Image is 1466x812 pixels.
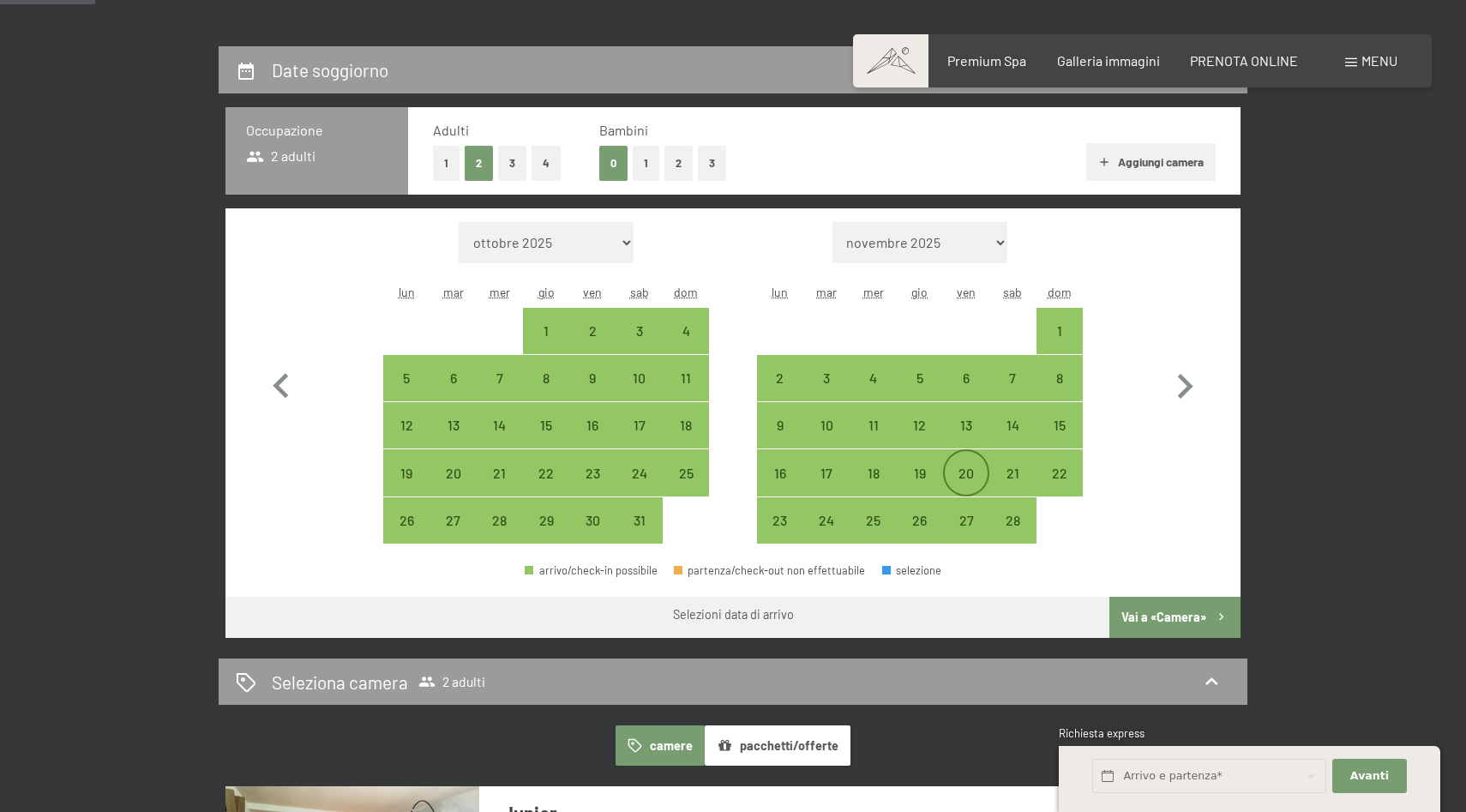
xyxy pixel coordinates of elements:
[477,402,523,448] div: arrivo/check-in possibile
[991,514,1034,556] div: 28
[616,355,663,401] div: arrivo/check-in possibile
[663,402,709,448] div: arrivo/check-in possibile
[945,466,988,509] div: 20
[399,285,415,299] abbr: lunedì
[1038,466,1081,509] div: 22
[477,355,523,401] div: Wed Jan 07 2026
[943,355,989,401] div: Fri Feb 06 2026
[805,418,848,461] div: 10
[1036,402,1083,448] div: arrivo/check-in possibile
[897,402,943,448] div: arrivo/check-in possibile
[757,449,803,496] div: arrivo/check-in possibile
[616,308,663,354] div: Sat Jan 03 2026
[897,497,943,544] div: Thu Feb 26 2026
[616,449,663,496] div: Sat Jan 24 2026
[1361,52,1397,69] span: Menu
[989,355,1036,401] div: arrivo/check-in possibile
[945,418,988,461] div: 13
[571,418,614,461] div: 16
[673,606,794,623] div: Selezioni data di arrivo
[991,418,1034,461] div: 14
[385,418,428,461] div: 12
[525,565,658,576] div: arrivo/check-in possibile
[851,371,894,414] div: 4
[477,402,523,448] div: Wed Jan 14 2026
[571,466,614,509] div: 23
[1086,143,1216,181] button: Aggiungi camera
[1038,371,1081,414] div: 8
[1038,418,1081,461] div: 15
[616,725,705,765] button: camere
[803,497,850,544] div: Tue Feb 24 2026
[430,355,476,401] div: arrivo/check-in possibile
[525,324,568,367] div: 1
[897,402,943,448] div: Thu Feb 12 2026
[430,449,476,496] div: Tue Jan 20 2026
[705,725,850,765] button: pacchetti/offerte
[616,449,663,496] div: arrivo/check-in possibile
[850,449,896,496] div: arrivo/check-in possibile
[433,146,460,181] button: 1
[571,514,614,556] div: 30
[525,371,568,414] div: 8
[569,402,616,448] div: Fri Jan 16 2026
[630,285,649,299] abbr: sabato
[759,514,802,556] div: 23
[618,514,661,556] div: 31
[898,371,941,414] div: 5
[433,122,469,138] span: Adulti
[943,449,989,496] div: arrivo/check-in possibile
[490,285,510,299] abbr: mercoledì
[571,324,614,367] div: 2
[1350,768,1389,784] span: Avanti
[945,371,988,414] div: 6
[246,147,315,165] span: 2 adulti
[498,146,526,181] button: 3
[477,355,523,401] div: arrivo/check-in possibile
[385,466,428,509] div: 19
[850,402,896,448] div: arrivo/check-in possibile
[803,449,850,496] div: Tue Feb 17 2026
[569,449,616,496] div: arrivo/check-in possibile
[272,670,408,695] h2: Seleziona camera
[569,308,616,354] div: Fri Jan 02 2026
[618,466,661,509] div: 24
[430,355,476,401] div: Tue Jan 06 2026
[850,355,896,401] div: Wed Feb 04 2026
[757,355,803,401] div: Mon Feb 02 2026
[430,449,476,496] div: arrivo/check-in possibile
[383,449,430,496] div: arrivo/check-in possibile
[478,371,521,414] div: 7
[957,285,976,299] abbr: venerdì
[616,355,663,401] div: Sat Jan 10 2026
[616,497,663,544] div: arrivo/check-in possibile
[805,514,848,556] div: 24
[1190,52,1298,69] span: PRENOTA ONLINE
[523,449,569,496] div: arrivo/check-in possibile
[663,308,709,354] div: arrivo/check-in possibile
[523,308,569,354] div: arrivo/check-in possibile
[618,371,661,414] div: 10
[256,222,306,544] button: Mese precedente
[943,355,989,401] div: arrivo/check-in possibile
[525,418,568,461] div: 15
[583,285,602,299] abbr: venerdì
[850,449,896,496] div: Wed Feb 18 2026
[569,449,616,496] div: Fri Jan 23 2026
[1036,449,1083,496] div: Sun Feb 22 2026
[569,355,616,401] div: arrivo/check-in possibile
[477,497,523,544] div: arrivo/check-in possibile
[989,449,1036,496] div: arrivo/check-in possibile
[943,497,989,544] div: Fri Feb 27 2026
[385,371,428,414] div: 5
[1057,52,1160,69] span: Galleria immagini
[757,497,803,544] div: Mon Feb 23 2026
[431,514,474,556] div: 27
[523,402,569,448] div: arrivo/check-in possibile
[663,449,709,496] div: Sun Jan 25 2026
[523,355,569,401] div: Thu Jan 08 2026
[385,514,428,556] div: 26
[477,497,523,544] div: Wed Jan 28 2026
[850,402,896,448] div: Wed Feb 11 2026
[1036,355,1083,401] div: arrivo/check-in possibile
